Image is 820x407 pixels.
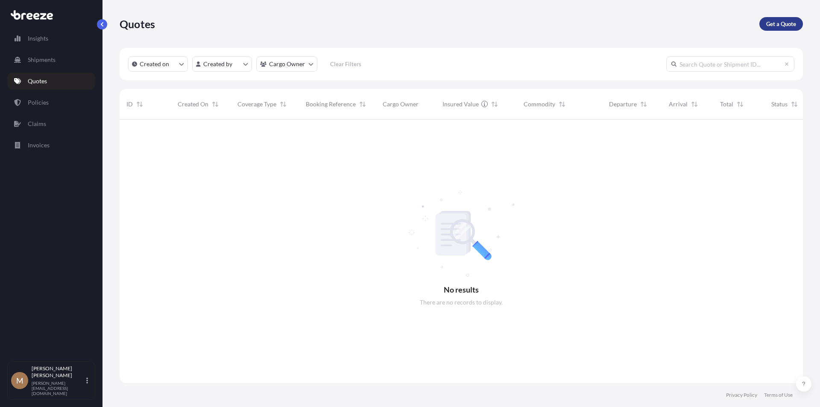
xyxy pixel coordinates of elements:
[32,381,85,396] p: [PERSON_NAME][EMAIL_ADDRESS][DOMAIN_NAME]
[237,100,276,108] span: Coverage Type
[7,94,95,111] a: Policies
[203,60,232,68] p: Created by
[178,100,208,108] span: Created On
[210,99,220,109] button: Sort
[764,392,793,398] a: Terms of Use
[735,99,745,109] button: Sort
[128,56,188,72] button: createdOn Filter options
[689,99,700,109] button: Sort
[524,100,555,108] span: Commodity
[192,56,252,72] button: createdBy Filter options
[28,56,56,64] p: Shipments
[322,57,369,71] button: Clear Filters
[726,392,757,398] a: Privacy Policy
[557,99,567,109] button: Sort
[771,100,788,108] span: Status
[7,51,95,68] a: Shipments
[789,99,799,109] button: Sort
[28,120,46,128] p: Claims
[126,100,133,108] span: ID
[666,56,794,72] input: Search Quote or Shipment ID...
[269,60,305,68] p: Cargo Owner
[759,17,803,31] a: Get a Quote
[609,100,637,108] span: Departure
[7,73,95,90] a: Quotes
[256,56,317,72] button: cargoOwner Filter options
[278,99,288,109] button: Sort
[28,34,48,43] p: Insights
[120,17,155,31] p: Quotes
[306,100,356,108] span: Booking Reference
[720,100,733,108] span: Total
[638,99,649,109] button: Sort
[766,20,796,28] p: Get a Quote
[140,60,169,68] p: Created on
[28,77,47,85] p: Quotes
[442,100,479,108] span: Insured Value
[669,100,688,108] span: Arrival
[28,98,49,107] p: Policies
[7,137,95,154] a: Invoices
[28,141,50,149] p: Invoices
[489,99,500,109] button: Sort
[135,99,145,109] button: Sort
[357,99,368,109] button: Sort
[7,115,95,132] a: Claims
[16,376,23,385] span: M
[7,30,95,47] a: Insights
[383,100,419,108] span: Cargo Owner
[330,60,361,68] p: Clear Filters
[32,365,85,379] p: [PERSON_NAME] [PERSON_NAME]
